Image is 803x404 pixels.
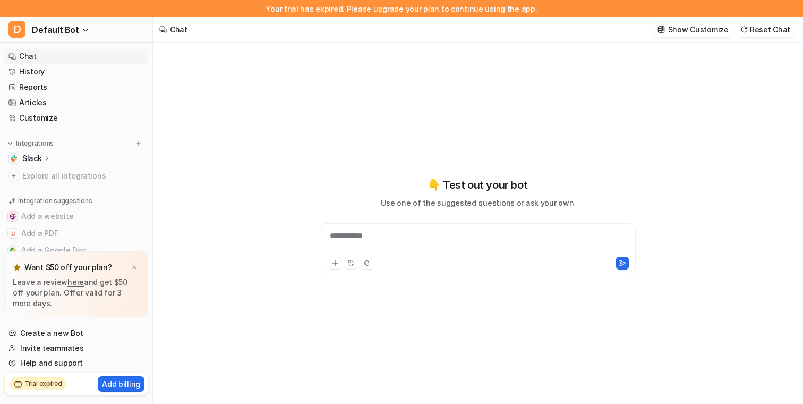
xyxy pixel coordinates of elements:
[22,167,144,184] span: Explore all integrations
[32,22,79,37] span: Default Bot
[8,21,25,38] span: D
[8,171,19,181] img: explore all integrations
[135,140,142,147] img: menu_add.svg
[4,80,148,95] a: Reports
[428,177,527,193] p: 👇 Test out your bot
[657,26,665,33] img: customize
[10,247,16,254] img: Add a Google Doc
[98,376,144,392] button: Add billing
[4,356,148,371] a: Help and support
[740,26,748,33] img: reset
[102,378,140,390] p: Add billing
[131,264,138,271] img: x
[4,111,148,125] a: Customize
[4,64,148,79] a: History
[4,49,148,64] a: Chat
[10,230,16,237] img: Add a PDF
[4,326,148,341] a: Create a new Bot
[13,263,21,272] img: star
[10,213,16,220] img: Add a website
[4,169,148,183] a: Explore all integrations
[6,140,14,147] img: expand menu
[4,242,148,259] button: Add a Google DocAdd a Google Doc
[4,208,148,225] button: Add a websiteAdd a website
[67,277,84,287] a: here
[16,139,54,148] p: Integrations
[373,4,439,13] a: upgrade your plan
[4,138,57,149] button: Integrations
[4,225,148,242] button: Add a PDFAdd a PDF
[654,22,733,37] button: Show Customize
[737,22,795,37] button: Reset Chat
[13,277,140,309] p: Leave a review and get $50 off your plan. Offer valid for 3 more days.
[170,24,187,35] div: Chat
[668,24,729,35] p: Show Customize
[24,379,62,389] h2: Trial expired
[22,153,42,164] p: Slack
[11,155,17,162] img: Slack
[24,262,112,273] p: Want $50 off your plan?
[381,197,574,208] p: Use one of the suggested questions or ask your own
[4,341,148,356] a: Invite teammates
[18,196,92,206] p: Integration suggestions
[4,95,148,110] a: Articles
